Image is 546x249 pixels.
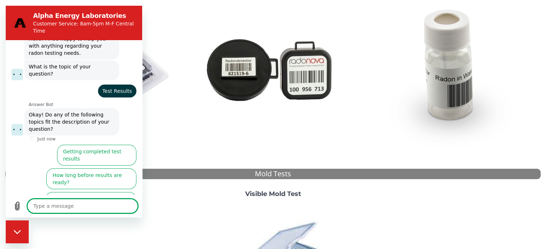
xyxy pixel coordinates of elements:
p: Customer Service: 8am-5pm M-F Central Time [27,14,129,29]
p: Answer Bot [23,96,136,102]
div: Mold Tests [5,169,541,179]
strong: Visible Mold Test [245,190,301,198]
button: Getting completed test results [51,139,131,160]
span: Okay! Do any of the following topics fit the description of your question? [20,102,112,130]
h2: Alpha Energy Laboratories [27,6,129,14]
span: What is the topic of your question? [20,54,112,75]
iframe: Messaging window [6,6,142,217]
button: I don't know what my results mean. [39,186,131,207]
button: How long before results are ready? [41,163,131,183]
button: Upload file [4,193,19,207]
span: Test Results [94,79,129,92]
iframe: Button to launch messaging window, conversation in progress [6,220,29,243]
span: Hello! I'll be happy to help you with anything regarding your radon testing needs. [20,27,112,54]
p: Just now [32,130,50,136]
